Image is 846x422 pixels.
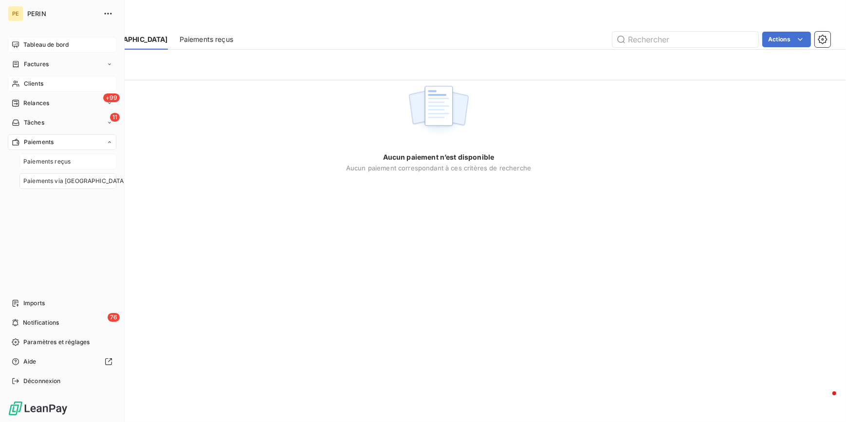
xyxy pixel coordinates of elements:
[24,60,49,69] span: Factures
[612,32,758,47] input: Rechercher
[8,6,23,21] div: PE
[23,318,59,327] span: Notifications
[27,10,97,18] span: PERIN
[180,35,233,44] span: Paiements reçus
[23,357,37,366] span: Aide
[23,299,45,308] span: Imports
[108,313,120,322] span: 76
[103,93,120,102] span: +99
[110,113,120,122] span: 11
[23,177,126,185] span: Paiements via [GEOGRAPHIC_DATA]
[23,40,69,49] span: Tableau de bord
[24,118,44,127] span: Tâches
[23,157,71,166] span: Paiements reçus
[24,79,43,88] span: Clients
[8,354,116,369] a: Aide
[762,32,811,47] button: Actions
[23,377,61,385] span: Déconnexion
[23,99,49,108] span: Relances
[813,389,836,412] iframe: Intercom live chat
[346,164,531,172] span: Aucun paiement correspondant à ces critères de recherche
[407,80,470,141] img: empty state
[383,152,495,162] span: Aucun paiement n’est disponible
[23,338,90,347] span: Paramètres et réglages
[24,138,54,147] span: Paiements
[8,401,68,416] img: Logo LeanPay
